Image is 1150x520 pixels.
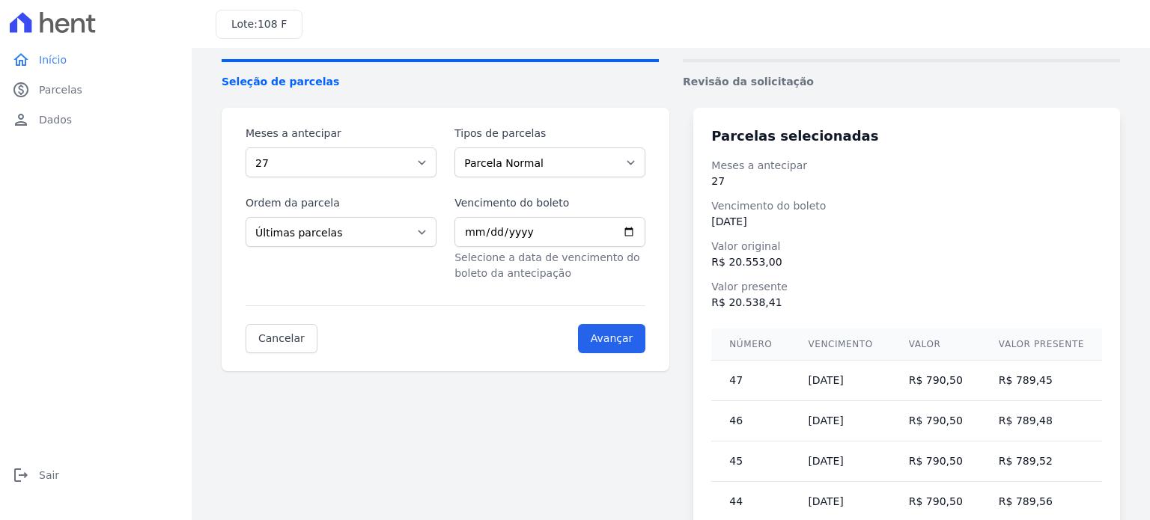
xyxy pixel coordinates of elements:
[711,441,790,482] td: 45
[981,361,1102,401] td: R$ 789,45
[258,18,287,30] span: 108 F
[6,75,186,105] a: paidParcelas
[454,126,645,141] label: Tipos de parcelas
[891,328,981,361] th: Valor
[12,111,30,129] i: person
[790,361,890,401] td: [DATE]
[891,361,981,401] td: R$ 790,50
[711,126,1102,146] h3: Parcelas selecionadas
[711,158,1102,174] dt: Meses a antecipar
[891,441,981,482] td: R$ 790,50
[454,195,645,211] label: Vencimento do boleto
[246,126,436,141] label: Meses a antecipar
[246,324,317,353] a: Cancelar
[981,328,1102,361] th: Valor presente
[6,45,186,75] a: homeInício
[246,195,436,211] label: Ordem da parcela
[39,82,82,97] span: Parcelas
[12,81,30,99] i: paid
[711,328,790,361] th: Número
[39,52,67,67] span: Início
[891,401,981,441] td: R$ 790,50
[683,74,1120,90] span: Revisão da solicitação
[222,59,1120,90] nav: Progress
[222,74,659,90] span: Seleção de parcelas
[711,214,1102,230] dd: [DATE]
[12,51,30,69] i: home
[578,324,646,353] input: Avançar
[711,239,1102,254] dt: Valor original
[790,401,890,441] td: [DATE]
[981,441,1102,482] td: R$ 789,52
[12,466,30,484] i: logout
[454,250,645,281] p: Selecione a data de vencimento do boleto da antecipação
[39,112,72,127] span: Dados
[6,105,186,135] a: personDados
[711,198,1102,214] dt: Vencimento do boleto
[711,361,790,401] td: 47
[711,295,1102,311] dd: R$ 20.538,41
[711,174,1102,189] dd: 27
[711,279,1102,295] dt: Valor presente
[231,16,287,32] h3: Lote:
[39,468,59,483] span: Sair
[790,441,890,482] td: [DATE]
[6,460,186,490] a: logoutSair
[711,254,1102,270] dd: R$ 20.553,00
[711,401,790,441] td: 46
[790,328,890,361] th: Vencimento
[981,401,1102,441] td: R$ 789,48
